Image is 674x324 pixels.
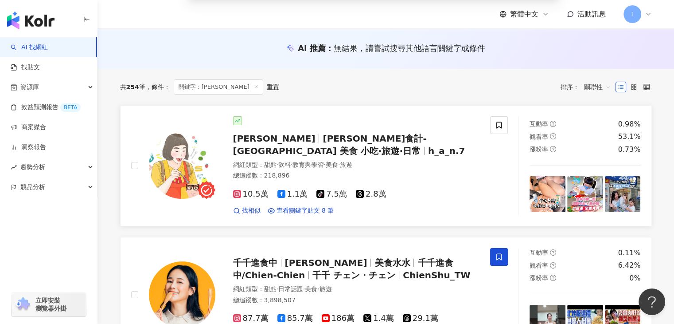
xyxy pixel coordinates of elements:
[618,119,641,129] div: 0.98%
[291,161,292,168] span: ·
[530,146,548,153] span: 漲粉率
[11,123,46,132] a: 商案媒合
[233,206,261,215] a: 找相似
[618,145,641,154] div: 0.73%
[631,9,633,19] span: I
[319,285,332,292] span: 旅遊
[530,133,548,140] span: 觀看率
[7,12,55,29] img: logo
[530,120,548,127] span: 互動率
[278,161,291,168] span: 飲料
[233,296,480,305] div: 總追蹤數 ： 3,898,507
[20,177,45,197] span: 競品分析
[233,285,480,294] div: 網紅類型 ：
[374,257,410,268] span: 美食水水
[403,270,470,281] span: ChienShu_TW
[338,161,340,168] span: ·
[11,43,48,52] a: searchAI 找網紅
[174,79,263,95] span: 關鍵字：[PERSON_NAME]
[20,77,39,97] span: 資源庫
[550,249,556,256] span: question-circle
[428,146,465,156] span: h_a_n.7
[149,132,215,199] img: KOL Avatar
[550,121,556,127] span: question-circle
[639,288,665,315] iframe: Help Scout Beacon - Open
[233,190,269,199] span: 10.5萬
[605,176,641,212] img: post-image
[120,83,145,91] div: 共 筆
[629,273,640,283] div: 0%
[550,146,556,152] span: question-circle
[14,297,31,312] img: chrome extension
[530,262,548,269] span: 觀看率
[510,9,538,19] span: 繁體中文
[323,161,325,168] span: ·
[233,161,480,170] div: 網紅類型 ：
[530,249,548,256] span: 互動率
[303,285,305,292] span: ·
[298,43,485,54] div: AI 推薦 ：
[326,161,338,168] span: 美食
[334,43,485,53] span: 無結果，請嘗試搜尋其他語言關鍵字或條件
[35,296,66,312] span: 立即安裝 瀏覽器外掛
[277,314,313,323] span: 85.7萬
[242,206,261,215] span: 找相似
[278,285,303,292] span: 日常話題
[120,105,652,226] a: KOL Avatar[PERSON_NAME][PERSON_NAME]食計-[GEOGRAPHIC_DATA] 美食 小吃·旅遊·日常h_a_n.7網紅類型：甜點·飲料·教育與學習·美食·旅遊...
[233,257,277,268] span: 千千進食中
[233,314,269,323] span: 87.7萬
[317,285,319,292] span: ·
[264,285,277,292] span: 甜點
[618,132,641,142] div: 53.1%
[322,314,355,323] span: 186萬
[11,143,46,152] a: 洞察報告
[145,83,170,91] span: 條件 ：
[340,161,352,168] span: 旅遊
[618,261,641,270] div: 6.42%
[550,262,556,269] span: question-circle
[277,161,278,168] span: ·
[233,133,427,156] span: [PERSON_NAME]食計-[GEOGRAPHIC_DATA] 美食 小吃·旅遊·日常
[363,314,394,323] span: 1.4萬
[316,190,347,199] span: 7.5萬
[233,171,480,180] div: 總追蹤數 ： 218,896
[618,248,641,258] div: 0.11%
[530,176,565,212] img: post-image
[126,83,139,91] span: 254
[292,161,323,168] span: 教育與學習
[285,257,367,268] span: [PERSON_NAME]
[550,275,556,281] span: question-circle
[356,190,386,199] span: 2.8萬
[403,314,438,323] span: 29.1萬
[11,63,40,72] a: 找貼文
[312,270,395,281] span: 千千 チェン・チェン
[277,190,308,199] span: 1.1萬
[550,133,556,139] span: question-circle
[561,80,616,94] div: 排序：
[20,157,45,177] span: 趨勢分析
[11,164,17,170] span: rise
[12,292,86,316] a: chrome extension立即安裝 瀏覽器外掛
[584,80,611,94] span: 關聯性
[268,206,334,215] a: 查看關鍵字貼文 8 筆
[277,206,334,215] span: 查看關鍵字貼文 8 筆
[277,285,278,292] span: ·
[264,161,277,168] span: 甜點
[577,10,606,18] span: 活動訊息
[530,274,548,281] span: 漲粉率
[267,83,279,91] div: 重置
[11,103,81,112] a: 效益預測報告BETA
[567,176,603,212] img: post-image
[233,133,316,144] span: [PERSON_NAME]
[305,285,317,292] span: 美食
[233,257,453,281] span: 千千進食中/Chien-Chien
